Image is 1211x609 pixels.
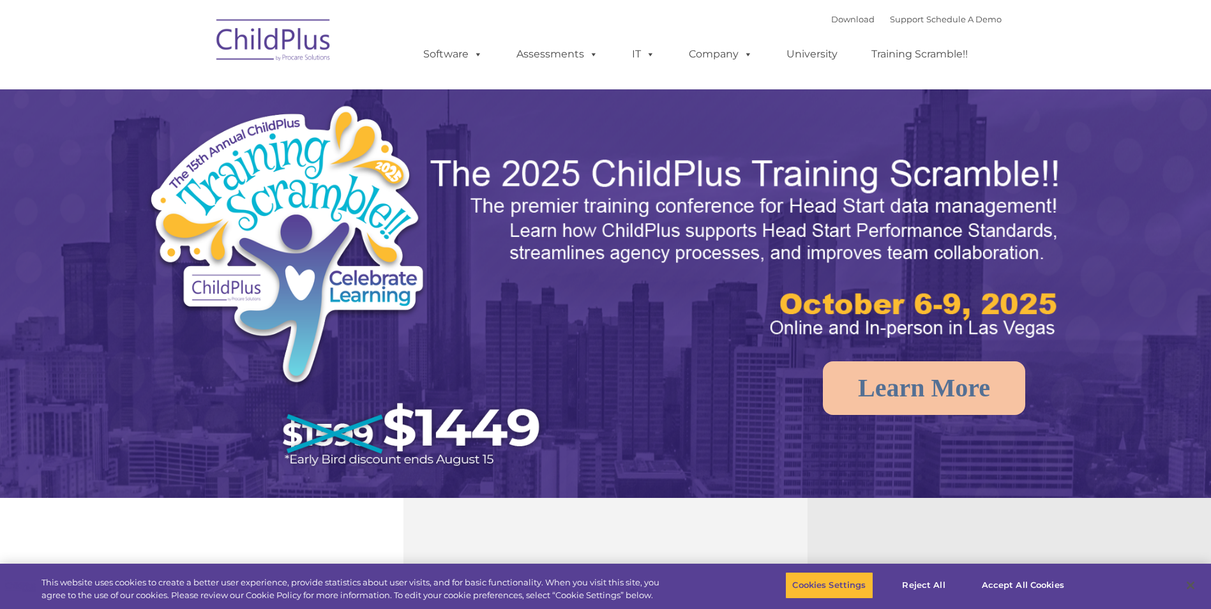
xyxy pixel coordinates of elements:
a: Assessments [504,41,611,67]
a: Learn More [823,361,1025,415]
font: | [831,14,1002,24]
button: Cookies Settings [785,572,873,599]
div: This website uses cookies to create a better user experience, provide statistics about user visit... [41,576,666,601]
button: Reject All [884,572,964,599]
a: Schedule A Demo [926,14,1002,24]
img: ChildPlus by Procare Solutions [210,10,338,74]
a: IT [619,41,668,67]
a: Company [676,41,765,67]
a: University [774,41,850,67]
a: Support [890,14,924,24]
button: Close [1177,571,1205,599]
button: Accept All Cookies [975,572,1071,599]
a: Software [410,41,495,67]
a: Download [831,14,875,24]
a: Training Scramble!! [859,41,981,67]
